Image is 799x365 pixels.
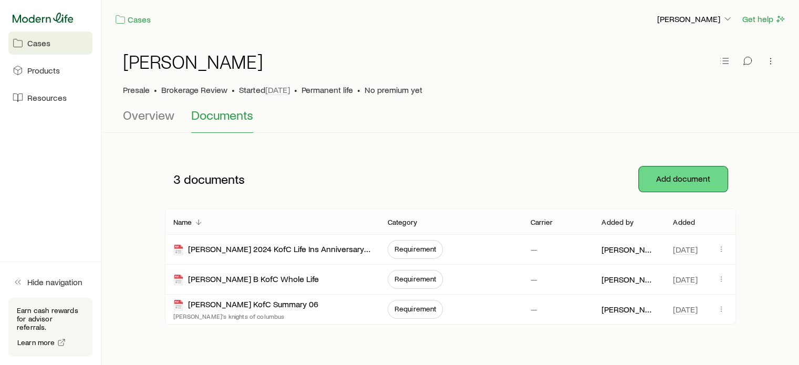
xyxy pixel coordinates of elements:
p: Added [673,218,695,226]
span: • [357,85,360,95]
span: Requirement [395,245,437,253]
p: [PERSON_NAME] [601,274,656,285]
span: No premium yet [365,85,422,95]
p: — [530,304,537,315]
span: documents [184,172,245,186]
span: • [154,85,157,95]
p: [PERSON_NAME]'s knights of columbus [173,312,318,320]
span: [DATE] [673,274,698,285]
div: [PERSON_NAME] 2024 KofC Life Ins Anniversary Statements [173,244,371,256]
span: Brokerage Review [161,85,227,95]
p: [PERSON_NAME] [601,244,656,255]
span: [DATE] [673,244,698,255]
span: Permanent life [302,85,353,95]
span: Requirement [395,275,437,283]
a: Cases [115,14,151,26]
span: • [294,85,297,95]
a: Products [8,59,92,82]
span: Hide navigation [27,277,82,287]
a: Resources [8,86,92,109]
p: — [530,244,537,255]
span: 3 [173,172,181,186]
div: Case details tabs [123,108,778,133]
div: Earn cash rewards for advisor referrals.Learn more [8,298,92,357]
div: [PERSON_NAME] B KofC Whole Life [173,274,319,286]
p: Name [173,218,192,226]
p: Started [239,85,290,95]
button: [PERSON_NAME] [657,13,733,26]
p: Added by [601,218,633,226]
span: Learn more [17,339,55,346]
span: Documents [191,108,253,122]
span: Overview [123,108,174,122]
p: — [530,274,537,285]
p: [PERSON_NAME] [601,304,656,315]
h1: [PERSON_NAME] [123,51,263,72]
span: • [232,85,235,95]
span: Cases [27,38,50,48]
span: Resources [27,92,67,103]
a: Cases [8,32,92,55]
span: [DATE] [265,85,290,95]
div: [PERSON_NAME] KofC Summary 06 [173,299,318,311]
p: Presale [123,85,150,95]
p: Earn cash rewards for advisor referrals. [17,306,84,331]
span: Products [27,65,60,76]
span: Requirement [395,305,437,313]
button: Get help [742,13,786,25]
p: Carrier [530,218,553,226]
button: Hide navigation [8,270,92,294]
p: [PERSON_NAME] [657,14,733,24]
span: [DATE] [673,304,698,315]
button: Add document [639,166,728,192]
p: Category [388,218,417,226]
